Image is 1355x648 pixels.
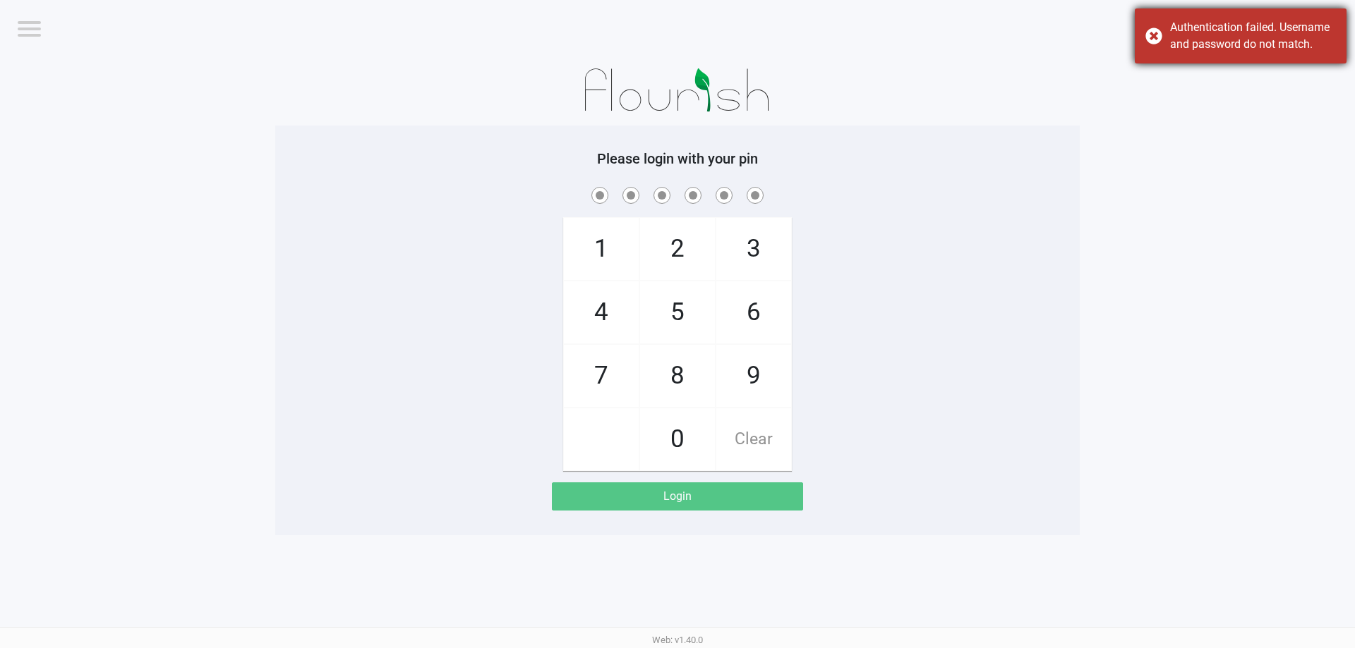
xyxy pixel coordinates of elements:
[564,345,639,407] span: 7
[716,281,791,343] span: 6
[640,218,715,280] span: 2
[716,345,791,407] span: 9
[640,281,715,343] span: 5
[564,281,639,343] span: 4
[564,218,639,280] span: 1
[716,408,791,470] span: Clear
[716,218,791,280] span: 3
[286,150,1069,167] h5: Please login with your pin
[1170,19,1336,53] div: Authentication failed. Username and password do not match.
[640,408,715,470] span: 0
[640,345,715,407] span: 8
[652,635,703,645] span: Web: v1.40.0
